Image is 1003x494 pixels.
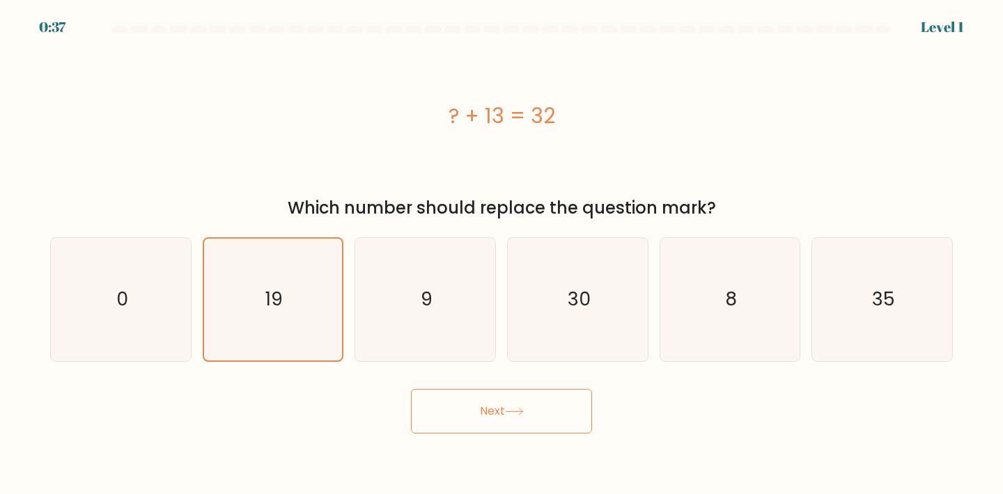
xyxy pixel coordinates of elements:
button: Next [411,389,592,433]
div: Which number should replace the question mark? [59,196,944,221]
div: 0:37 [39,17,65,38]
div: ? + 13 = 32 [50,100,953,132]
div: Level 1 [921,17,964,38]
text: 35 [872,286,895,312]
text: 9 [421,286,433,312]
text: 0 [116,286,128,312]
text: 30 [568,286,591,312]
text: 8 [725,286,737,312]
text: 19 [265,287,283,312]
